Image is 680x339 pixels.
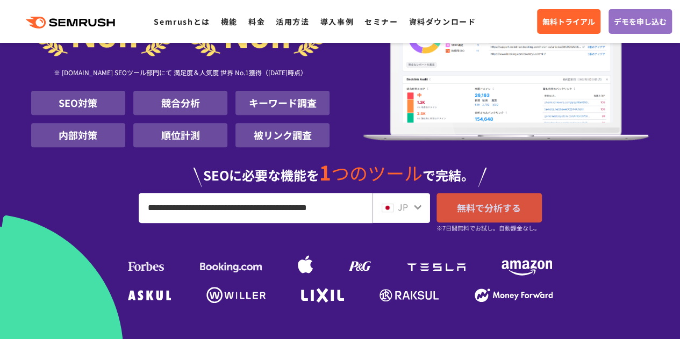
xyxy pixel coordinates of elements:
li: 競合分析 [133,91,227,115]
span: デモを申し込む [614,16,667,27]
div: SEOに必要な機能を [31,152,649,187]
a: 機能 [221,16,238,27]
a: Semrushとは [154,16,210,27]
span: で完結。 [423,165,474,184]
div: ※ [DOMAIN_NAME] SEOツール部門にて 満足度＆人気度 世界 No.1獲得（[DATE]時点） [31,56,330,91]
a: デモを申し込む [609,9,672,34]
span: 1 [319,157,331,186]
li: 順位計測 [133,123,227,147]
span: JP [398,200,408,213]
span: 無料で分析する [457,201,521,214]
li: SEO対策 [31,91,125,115]
span: つのツール [331,160,423,186]
a: 無料で分析する [436,193,542,222]
li: 内部対策 [31,123,125,147]
li: 被リンク調査 [235,123,330,147]
input: URL、キーワードを入力してください [139,193,372,222]
a: セミナー [364,16,398,27]
small: ※7日間無料でお試し。自動課金なし。 [436,223,540,233]
a: 無料トライアル [537,9,600,34]
li: キーワード調査 [235,91,330,115]
a: 活用方法 [276,16,309,27]
a: 導入事例 [320,16,354,27]
a: 料金 [248,16,265,27]
span: 無料トライアル [542,16,595,27]
a: 資料ダウンロード [409,16,476,27]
